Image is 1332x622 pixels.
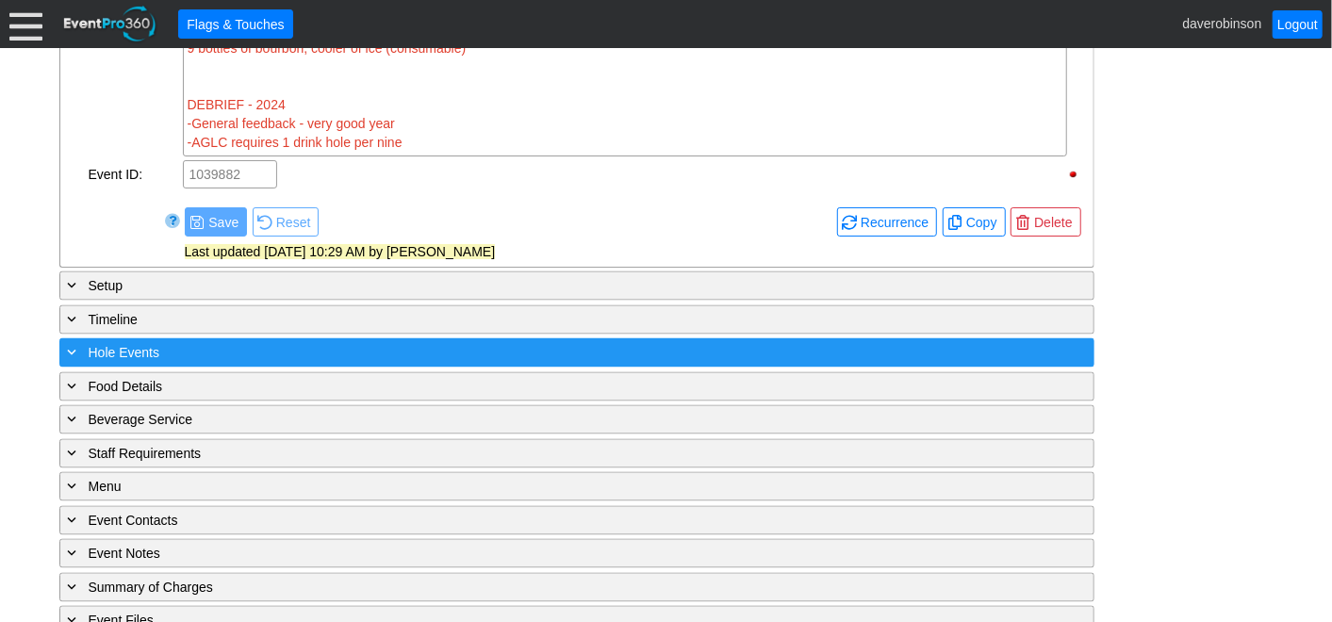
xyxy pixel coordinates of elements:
[89,447,202,462] span: Staff Requirements
[87,158,181,190] div: Event ID:
[64,443,1012,465] div: Staff Requirements
[89,279,123,294] span: Setup
[64,510,1012,532] div: Event Contacts
[188,135,403,150] span: -AGLC requires 1 drink hole per nine
[188,97,286,112] span: DEBRIEF - 2024
[183,15,288,34] span: Flags & Touches
[842,212,932,232] span: Recurrence
[188,41,467,56] span: 9 bottles of bourbon, cooler of ice (consumable)
[857,213,932,232] span: Recurrence
[64,409,1012,431] div: Beverage Service
[1273,10,1323,39] a: Logout
[64,577,1012,598] div: Summary of Charges
[89,547,160,562] span: Event Notes
[89,413,193,428] span: Beverage Service
[1030,213,1076,232] span: Delete
[185,244,496,259] span: Last updated [DATE] 10:29 AM by [PERSON_NAME]
[272,213,315,232] span: Reset
[89,581,213,596] span: Summary of Charges
[64,376,1012,398] div: Food Details
[64,342,1012,364] div: Hole Events
[89,313,138,328] span: Timeline
[89,346,159,361] span: Hole Events
[64,476,1012,498] div: Menu
[1067,168,1084,181] div: Hide Event ID when printing; click to show Event ID when printing.
[189,212,242,232] span: Save
[64,275,1012,297] div: Setup
[89,514,178,529] span: Event Contacts
[89,480,122,495] span: Menu
[962,213,1001,232] span: Copy
[9,8,42,41] div: Menu: Click or 'Crtl+M' to toggle menu open/close
[89,380,163,395] span: Food Details
[205,213,242,232] span: Save
[183,14,288,34] span: Flags & Touches
[1015,212,1076,232] span: Delete
[947,212,1001,232] span: Copy
[64,309,1012,331] div: Timeline
[257,212,315,232] span: Reset
[1182,15,1261,30] span: daverobinson
[61,3,159,45] img: EventPro360
[188,116,395,131] span: -General feedback - very good year
[64,543,1012,565] div: Event Notes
